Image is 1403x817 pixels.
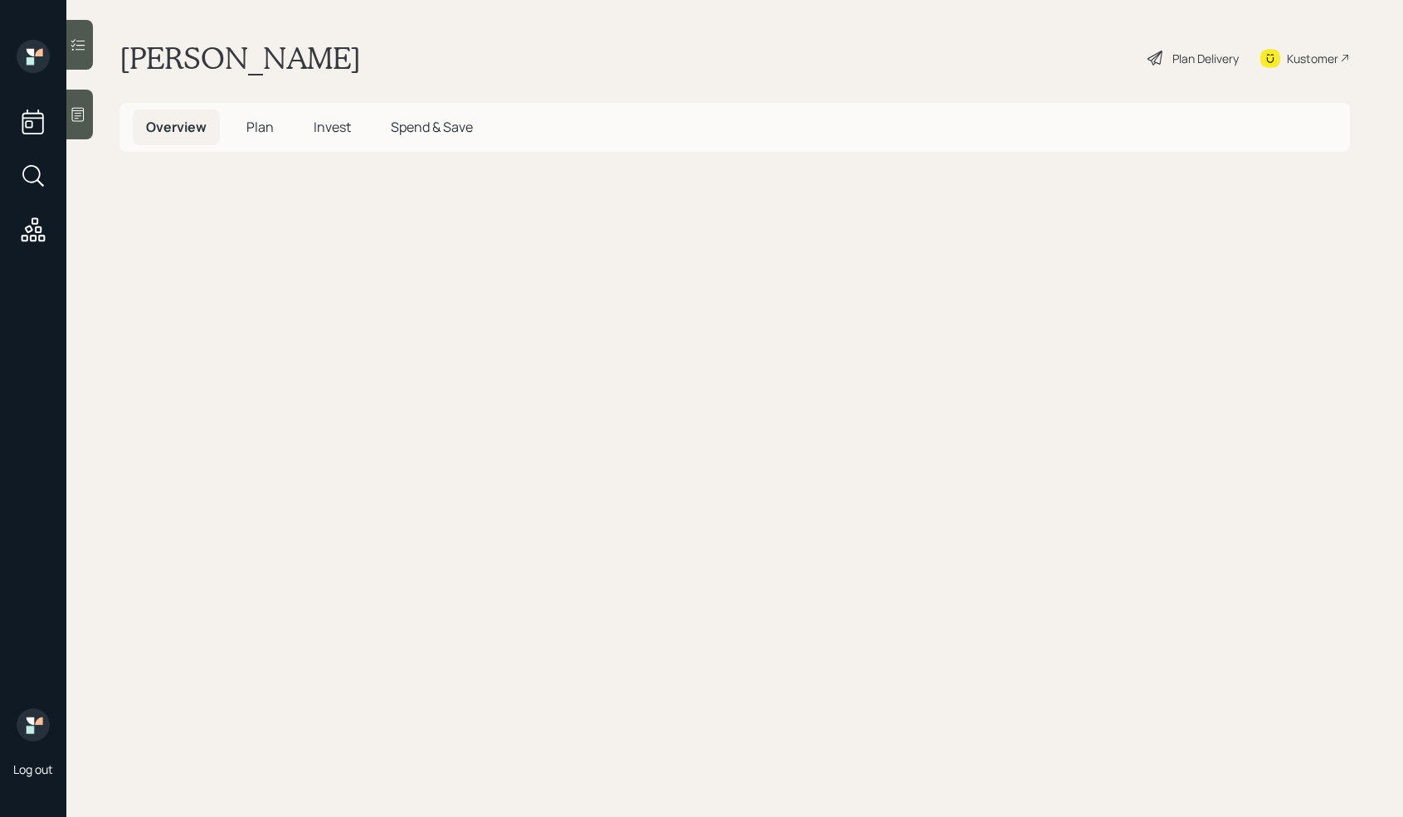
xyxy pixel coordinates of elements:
[314,118,351,136] span: Invest
[391,118,473,136] span: Spend & Save
[13,761,53,777] div: Log out
[146,118,207,136] span: Overview
[1287,50,1338,67] div: Kustomer
[1172,50,1239,67] div: Plan Delivery
[17,708,50,742] img: retirable_logo.png
[246,118,274,136] span: Plan
[119,40,361,76] h1: [PERSON_NAME]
